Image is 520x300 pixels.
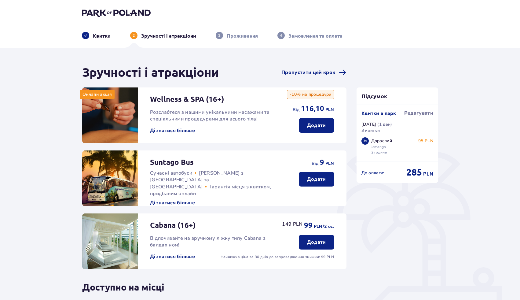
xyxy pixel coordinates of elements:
span: 285 [406,166,422,178]
img: attraction [82,87,138,143]
p: Підсумок [357,92,438,100]
p: 2 години [371,150,387,155]
span: Редагувати [404,110,433,117]
p: Додати [307,176,326,183]
span: Гарантія місця з квитком, придбаним онлайн [150,183,271,197]
span: • [195,170,196,176]
span: PLN [325,107,334,113]
img: Park of Poland logo [82,9,151,17]
span: 116,10 [301,104,324,113]
span: • [205,184,207,189]
span: PLN [325,161,334,167]
button: Дізнатися більше [150,199,195,206]
h1: Зручності і атракціони [82,65,219,80]
a: Пропустити цей крок [281,69,346,76]
p: Cabana (16+) [150,221,196,230]
p: Додати [307,122,326,129]
div: 2Зручності і атракціони [130,32,196,39]
p: 3 квитки [361,128,380,134]
div: 3Проживання [216,32,258,39]
span: PLN /2 ос. [314,224,334,230]
p: -10% на процедури [287,90,334,99]
span: Пропустити цей крок [281,69,335,76]
button: Додати [299,172,334,187]
span: 9 [320,158,324,167]
p: Замовлення та оплата [288,32,342,39]
p: Квитки [93,32,111,39]
p: 95 PLN [418,138,433,144]
span: [PERSON_NAME] з [GEOGRAPHIC_DATA] та [GEOGRAPHIC_DATA] [150,170,244,190]
p: [DATE] [361,121,376,128]
div: 3 x [361,137,369,145]
span: Сучасні автобуси [150,170,192,176]
span: PLN [423,171,433,177]
p: Дорослий [371,138,392,144]
span: Відпочивайте на зручному ліжку типу Cabana з балдахіном! [150,235,265,248]
p: Квитки в парк [361,110,396,117]
span: 99 [304,221,313,230]
p: 3 [218,33,220,38]
p: Доступно на місці [82,276,164,293]
p: Зручності і атракціони [141,32,196,39]
p: Suntago Bus [150,158,194,167]
button: Дізнатися більше [150,253,195,260]
button: Дізнатися більше [150,127,195,134]
p: Wellness & SPA (16+) [150,95,224,104]
p: До оплати : [361,170,384,176]
img: attraction [82,150,138,206]
p: 2 [133,33,135,38]
p: 4 [280,33,282,38]
button: Додати [299,118,334,133]
span: від [312,161,319,167]
div: 4Замовлення та оплата [277,32,342,39]
span: від [293,107,300,113]
span: Розслабтеся з нашими унікальними масажами та спеціальними процедурами для всього тіла! [150,109,269,122]
div: Онлайн акція [80,90,115,99]
p: Найнижча ціна за 30 днів до запровадження знижки: 99 PLN [221,254,334,260]
div: Квитки [82,32,111,39]
p: Додати [307,239,326,246]
p: 149 PLN [282,221,302,228]
p: ( 1 ден ) [377,121,392,128]
img: attraction [82,213,138,269]
button: Додати [299,235,334,250]
p: Проживання [227,32,258,39]
p: Jamango [371,144,386,150]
